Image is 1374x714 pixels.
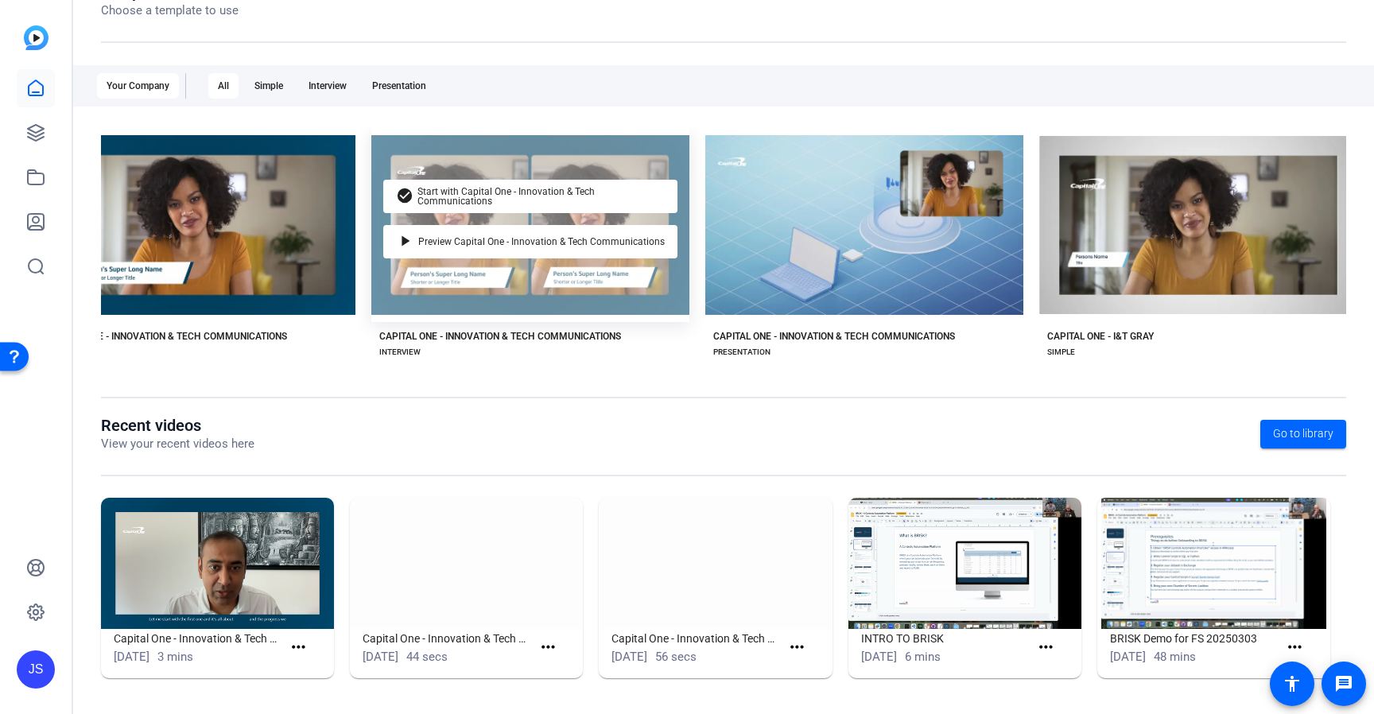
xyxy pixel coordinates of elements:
[97,73,179,99] div: Your Company
[1260,420,1346,448] a: Go to library
[861,650,897,664] span: [DATE]
[406,650,448,664] span: 44 secs
[655,650,697,664] span: 56 secs
[599,498,832,629] img: Capital One - Innovation & Tech Communications Simple (50294)
[848,498,1081,629] img: INTRO TO BRISK
[787,638,807,658] mat-icon: more_horiz
[713,346,770,359] div: PRESENTATION
[1285,638,1305,658] mat-icon: more_horiz
[157,650,193,664] span: 3 mins
[1283,674,1302,693] mat-icon: accessibility
[1154,650,1196,664] span: 48 mins
[713,330,955,343] div: CAPITAL ONE - INNOVATION & TECH COMMUNICATIONS
[417,187,665,206] span: Start with Capital One - Innovation & Tech Communications
[538,638,558,658] mat-icon: more_horiz
[299,73,356,99] div: Interview
[1273,425,1333,442] span: Go to library
[101,435,254,453] p: View your recent videos here
[1047,346,1075,359] div: SIMPLE
[17,650,55,689] div: JS
[905,650,941,664] span: 6 mins
[379,346,421,359] div: INTERVIEW
[861,629,1030,648] h1: INTRO TO BRISK
[379,330,621,343] div: CAPITAL ONE - INNOVATION & TECH COMMUNICATIONS
[363,650,398,664] span: [DATE]
[1047,330,1154,343] div: CAPITAL ONE - I&T GRAY
[396,232,415,251] mat-icon: play_arrow
[114,650,149,664] span: [DATE]
[611,650,647,664] span: [DATE]
[363,629,531,648] h1: Capital One - Innovation & Tech Communications Simple (50295)
[1110,629,1279,648] h1: BRISK Demo for FS 20250303
[24,25,49,50] img: blue-gradient.svg
[114,629,282,648] h1: Capital One - Innovation & Tech Communications Simple (48404)
[1334,674,1353,693] mat-icon: message
[396,187,414,206] mat-icon: check_circle
[1036,638,1056,658] mat-icon: more_horiz
[101,416,254,435] h1: Recent videos
[101,2,239,20] p: Choose a template to use
[208,73,239,99] div: All
[45,330,287,343] div: CAPITAL ONE - INNOVATION & TECH COMMUNICATIONS
[611,629,780,648] h1: Capital One - Innovation & Tech Communications Simple (50294)
[1110,650,1146,664] span: [DATE]
[289,638,309,658] mat-icon: more_horiz
[101,498,334,629] img: Capital One - Innovation & Tech Communications Simple (48404)
[350,498,583,629] img: Capital One - Innovation & Tech Communications Simple (50295)
[363,73,436,99] div: Presentation
[418,237,665,246] span: Preview Capital One - Innovation & Tech Communications
[245,73,293,99] div: Simple
[1097,498,1330,629] img: BRISK Demo for FS 20250303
